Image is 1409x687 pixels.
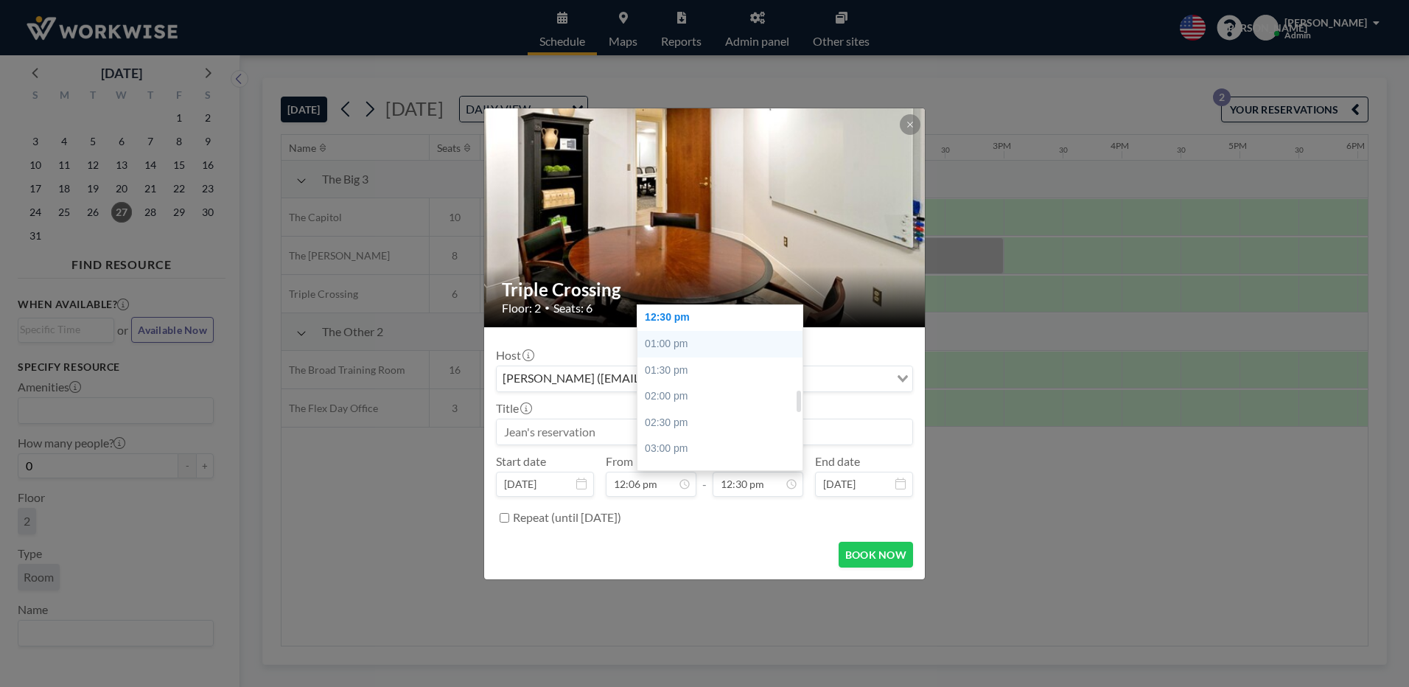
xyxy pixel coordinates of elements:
button: BOOK NOW [839,542,913,568]
label: Title [496,401,531,416]
div: 12:30 pm [637,304,810,331]
div: 01:30 pm [637,358,810,384]
span: • [545,302,550,313]
img: 537.jpg [484,52,926,383]
span: [PERSON_NAME] ([EMAIL_ADDRESS][DOMAIN_NAME]) [500,369,803,388]
label: Start date [496,454,546,469]
input: Search for option [804,369,888,388]
span: - [702,459,707,492]
label: Repeat (until [DATE]) [513,510,621,525]
label: From [606,454,633,469]
div: Search for option [497,366,912,391]
span: Floor: 2 [502,301,541,315]
label: End date [815,454,860,469]
input: Jean's reservation [497,419,912,444]
div: 02:00 pm [637,383,810,410]
label: Host [496,348,533,363]
div: 01:00 pm [637,331,810,358]
span: Seats: 6 [553,301,592,315]
h2: Triple Crossing [502,279,909,301]
div: 02:30 pm [637,410,810,436]
div: 03:30 pm [637,462,810,489]
div: 03:00 pm [637,436,810,462]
